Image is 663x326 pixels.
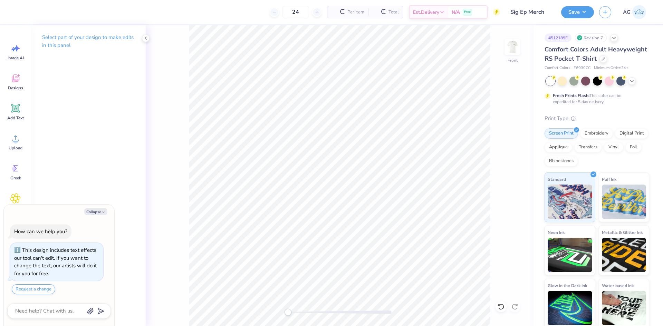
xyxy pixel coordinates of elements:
[561,6,594,18] button: Save
[548,282,587,289] span: Glow in the Dark Ink
[388,9,399,16] span: Total
[508,57,518,63] div: Front
[12,284,55,294] button: Request a change
[548,229,565,236] span: Neon Ink
[602,238,646,272] img: Metallic & Glitter Ink
[594,65,628,71] span: Minimum Order: 24 +
[9,145,22,151] span: Upload
[545,142,572,152] div: Applique
[625,142,642,152] div: Foil
[623,8,631,16] span: AG
[413,9,439,16] span: Est. Delivery
[602,229,643,236] span: Metallic & Glitter Ink
[545,45,647,63] span: Comfort Colors Adult Heavyweight RS Pocket T-Shirt
[604,142,623,152] div: Vinyl
[545,115,649,122] div: Print Type
[464,10,471,14] span: Free
[545,65,570,71] span: Comfort Colors
[574,142,602,152] div: Transfers
[548,238,592,272] img: Neon Ink
[10,175,21,181] span: Greek
[282,6,309,18] input: – –
[548,291,592,325] img: Glow in the Dark Ink
[548,185,592,219] img: Standard
[574,65,590,71] span: # 6030CC
[285,309,291,316] div: Accessibility label
[602,176,616,183] span: Puff Ink
[615,128,648,139] div: Digital Print
[14,247,97,277] div: This design includes text effects our tool can't edit. If you want to change the text, our artist...
[602,185,646,219] img: Puff Ink
[7,115,24,121] span: Add Text
[347,9,364,16] span: Per Item
[548,176,566,183] span: Standard
[620,5,649,19] a: AG
[506,40,519,54] img: Front
[42,33,135,49] p: Select part of your design to make edits in this panel
[632,5,646,19] img: Aljosh Eyron Garcia
[505,5,556,19] input: Untitled Design
[553,92,638,105] div: This color can be expedited for 5 day delivery.
[602,282,634,289] span: Water based Ink
[580,128,613,139] div: Embroidery
[84,208,107,215] button: Collapse
[14,228,67,235] div: How can we help you?
[452,9,460,16] span: N/A
[553,93,589,98] strong: Fresh Prints Flash:
[545,156,578,166] div: Rhinestones
[545,128,578,139] div: Screen Print
[602,291,646,325] img: Water based Ink
[545,33,571,42] div: # 512189E
[8,85,23,91] span: Designs
[575,33,607,42] div: Revision 7
[8,55,24,61] span: Image AI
